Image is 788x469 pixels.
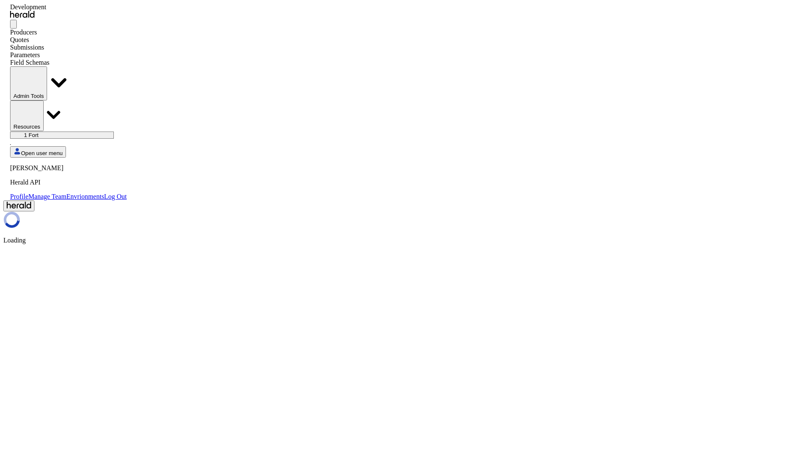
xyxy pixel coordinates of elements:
p: Herald API [10,179,127,186]
div: Development [10,3,127,11]
button: Open user menu [10,146,66,158]
div: Parameters [10,51,127,59]
a: Profile [10,193,29,200]
p: Loading [3,237,785,244]
a: Log Out [104,193,127,200]
div: Open user menu [10,164,127,200]
div: Producers [10,29,127,36]
a: Envrionments [66,193,104,200]
img: Herald Logo [10,11,34,18]
div: Submissions [10,44,127,51]
button: Resources dropdown menu [10,100,44,131]
span: Open user menu [21,150,63,156]
div: Quotes [10,36,127,44]
p: [PERSON_NAME] [10,164,127,172]
a: Manage Team [29,193,67,200]
button: internal dropdown menu [10,66,47,100]
div: Field Schemas [10,59,127,66]
img: Herald Logo [7,202,31,209]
